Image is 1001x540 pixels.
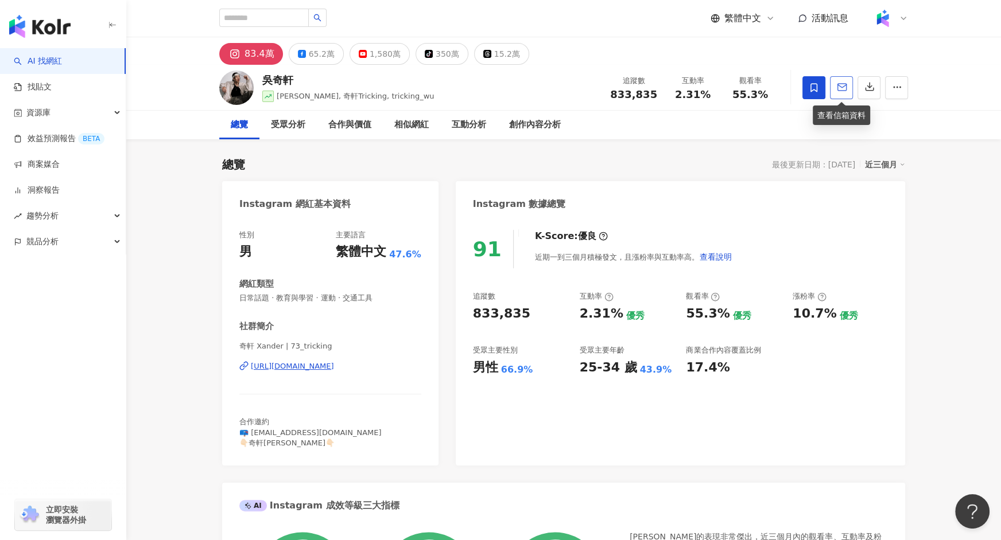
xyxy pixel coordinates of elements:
[686,305,730,323] div: 55.3%
[251,361,334,371] div: [URL][DOMAIN_NAME]
[793,291,827,302] div: 漲粉率
[671,75,715,87] div: 互動率
[473,305,530,323] div: 833,835
[793,305,836,323] div: 10.7%
[239,320,274,332] div: 社群簡介
[579,305,623,323] div: 2.31%
[309,46,335,62] div: 65.2萬
[336,243,386,261] div: 繁體中文
[626,310,645,322] div: 優秀
[610,75,657,87] div: 追蹤數
[239,341,421,351] span: 奇軒 Xander | 73_tricking
[239,500,267,511] div: AI
[474,43,529,65] button: 15.2萬
[872,7,894,29] img: Kolr%20app%20icon%20%281%29.png
[14,185,60,196] a: 洞察報告
[579,291,613,302] div: 互動率
[732,89,768,100] span: 55.3%
[9,15,71,38] img: logo
[239,243,252,261] div: 男
[700,252,732,261] span: 查看說明
[610,88,657,100] span: 833,835
[15,499,111,530] a: chrome extension立即安裝 瀏覽器外掛
[686,291,720,302] div: 觀看率
[579,345,624,355] div: 受眾主要年齡
[473,291,495,302] div: 追蹤數
[394,118,429,132] div: 相似網紅
[313,14,321,22] span: search
[535,230,608,242] div: K-Score :
[328,118,371,132] div: 合作與價值
[239,293,421,303] span: 日常話題 · 教育與學習 · 運動 · 交通工具
[239,278,274,290] div: 網紅類型
[26,203,59,229] span: 趨勢分析
[289,43,344,65] button: 65.2萬
[14,133,104,144] a: 效益預測報告BETA
[239,417,381,447] span: 合作邀約 📪 [EMAIL_ADDRESS][DOMAIN_NAME] 👇🏻奇軒[PERSON_NAME]👇🏻
[452,118,486,132] div: 互動分析
[416,43,468,65] button: 350萬
[812,13,848,24] span: 活動訊息
[436,46,459,62] div: 350萬
[728,75,772,87] div: 觀看率
[535,245,732,268] div: 近期一到三個月積極發文，且漲粉率與互動率高。
[494,46,520,62] div: 15.2萬
[18,506,41,524] img: chrome extension
[473,359,498,377] div: 男性
[733,310,751,322] div: 優秀
[955,494,990,529] iframe: Help Scout Beacon - Open
[640,363,672,376] div: 43.9%
[578,230,596,242] div: 優良
[813,105,870,125] div: 查看信箱資料
[46,504,86,525] span: 立即安裝 瀏覽器外掛
[336,230,366,240] div: 主要語言
[239,499,399,512] div: Instagram 成效等級三大指標
[772,160,855,169] div: 最後更新日期：[DATE]
[219,43,283,65] button: 83.4萬
[699,245,732,268] button: 查看說明
[14,159,60,170] a: 商案媒合
[675,89,711,100] span: 2.31%
[473,345,518,355] div: 受眾主要性別
[239,230,254,240] div: 性別
[271,118,305,132] div: 受眾分析
[686,359,730,377] div: 17.4%
[389,248,421,261] span: 47.6%
[14,81,52,93] a: 找貼文
[26,229,59,255] span: 競品分析
[473,198,566,210] div: Instagram 數據總覽
[222,156,245,173] div: 總覽
[26,100,51,126] span: 資源庫
[231,118,248,132] div: 總覽
[579,359,637,377] div: 25-34 歲
[686,345,761,355] div: 商業合作內容覆蓋比例
[277,92,434,100] span: [PERSON_NAME], 奇軒Tricking, tricking_wu
[14,212,22,220] span: rise
[501,363,533,376] div: 66.9%
[350,43,410,65] button: 1,580萬
[509,118,561,132] div: 創作內容分析
[239,361,421,371] a: [URL][DOMAIN_NAME]
[239,198,351,210] div: Instagram 網紅基本資料
[839,310,858,322] div: 優秀
[14,56,62,67] a: searchAI 找網紅
[473,237,502,261] div: 91
[262,73,434,87] div: 吳奇軒
[724,12,761,25] span: 繁體中文
[370,46,401,62] div: 1,580萬
[245,46,274,62] div: 83.4萬
[219,71,254,105] img: KOL Avatar
[865,157,905,172] div: 近三個月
